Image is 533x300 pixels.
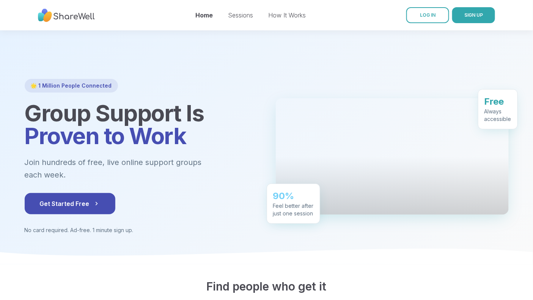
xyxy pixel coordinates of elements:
[25,79,118,93] div: 🌟 1 Million People Connected
[25,193,115,214] button: Get Started Free
[484,108,511,123] div: Always accessible
[420,12,436,18] span: LOG IN
[25,226,258,234] p: No card required. Ad-free. 1 minute sign up.
[25,280,509,293] h2: Find people who get it
[484,96,511,108] div: Free
[25,122,186,149] span: Proven to Work
[268,11,306,19] a: How It Works
[25,102,258,147] h1: Group Support Is
[273,202,314,217] div: Feel better after just one session
[195,11,213,19] a: Home
[38,5,95,26] img: ShareWell Nav Logo
[40,199,100,208] span: Get Started Free
[452,7,495,23] button: SIGN UP
[406,7,449,23] a: LOG IN
[464,12,483,18] span: SIGN UP
[228,11,253,19] a: Sessions
[25,156,243,181] p: Join hundreds of free, live online support groups each week.
[273,190,314,202] div: 90%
